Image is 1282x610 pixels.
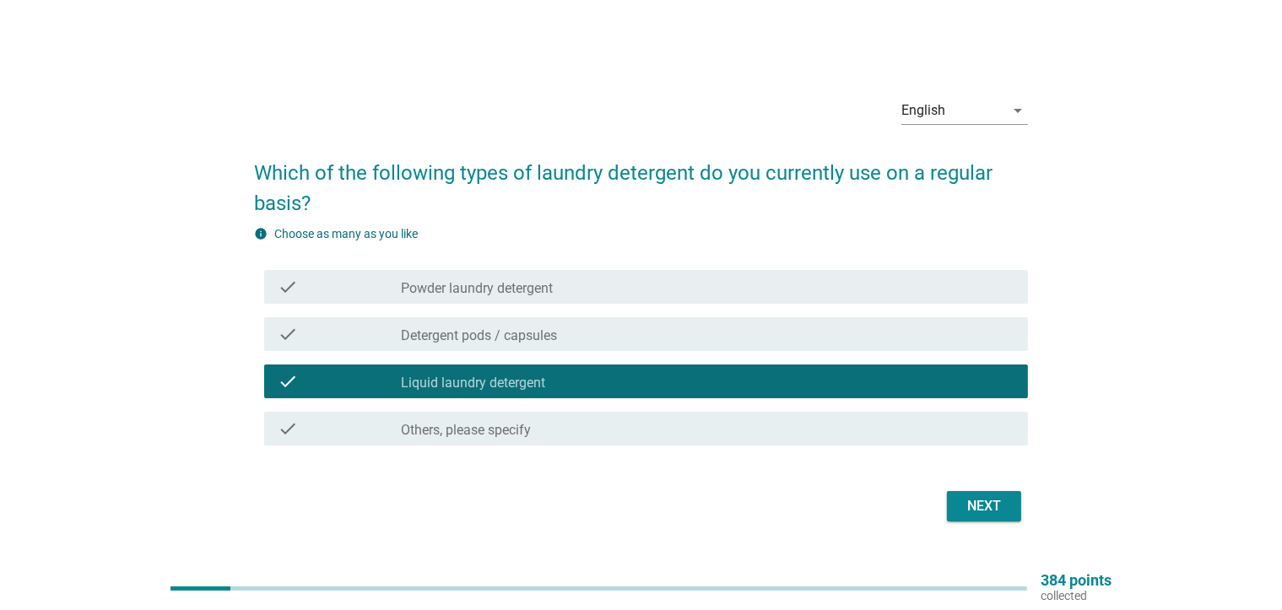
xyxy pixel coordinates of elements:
div: Next [960,496,1008,516]
p: collected [1041,588,1112,603]
label: Powder laundry detergent [401,280,553,297]
h2: Which of the following types of laundry detergent do you currently use on a regular basis? [254,141,1028,219]
label: Detergent pods / capsules [401,327,557,344]
i: arrow_drop_down [1008,100,1028,121]
p: 384 points [1041,573,1112,588]
i: check [278,277,298,297]
label: Liquid laundry detergent [401,375,545,391]
i: check [278,371,298,391]
i: check [278,324,298,344]
label: Others, please specify [401,422,531,439]
div: English [901,103,945,118]
i: info [254,227,268,240]
button: Next [947,491,1021,521]
label: Choose as many as you like [274,227,418,240]
i: check [278,418,298,439]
